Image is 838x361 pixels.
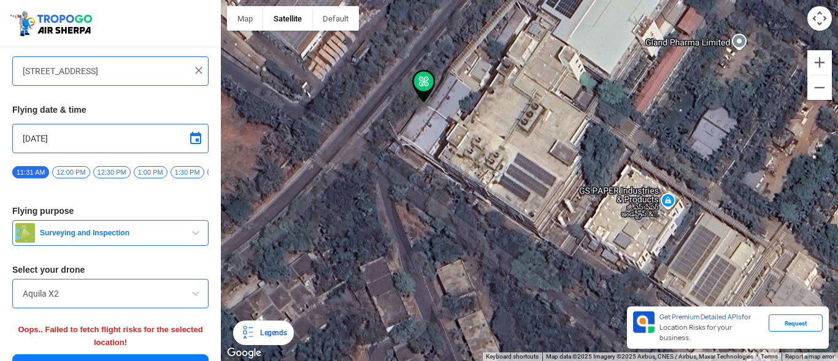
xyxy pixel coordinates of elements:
h3: Select your drone [12,265,209,274]
button: Show street map [227,6,263,31]
input: Search your flying location [23,64,189,78]
span: 11:31 AM [12,166,49,178]
button: Keyboard shortcuts [486,352,539,361]
img: Legends [240,325,255,340]
h3: Flying purpose [12,207,209,215]
img: ic_tgdronemaps.svg [9,9,96,37]
span: Map data ©2025 Imagery ©2025 Airbus, CNES / Airbus, Maxar Technologies [546,353,753,360]
button: Surveying and Inspection [12,220,209,246]
span: 12:00 PM [52,166,90,178]
span: 1:00 PM [134,166,167,178]
a: Report a map error [785,353,834,360]
span: Get Premium Detailed APIs [659,313,742,321]
h3: Flying date & time [12,105,209,114]
button: Map camera controls [807,6,832,31]
span: 2:00 PM [207,166,241,178]
span: Surveying and Inspection [35,228,188,238]
button: Zoom out [807,75,832,100]
span: 12:30 PM [93,166,131,178]
img: Google [224,345,264,361]
a: Open this area in Google Maps (opens a new window) [224,345,264,361]
img: Premium APIs [633,311,655,333]
input: Select Date [23,131,198,146]
img: ic_close.png [193,64,205,77]
span: Oops.. Failed to fetch flight risks for the selected location! [18,325,202,347]
button: Show satellite imagery [263,6,312,31]
div: Legends [255,325,286,340]
div: for Location Risks for your business. [655,311,769,344]
span: 1:30 PM [171,166,204,178]
a: Terms [761,353,778,360]
img: survey.png [15,223,35,243]
button: Zoom in [807,50,832,75]
div: Request [769,314,823,332]
input: Search by name or Brand [23,286,198,301]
